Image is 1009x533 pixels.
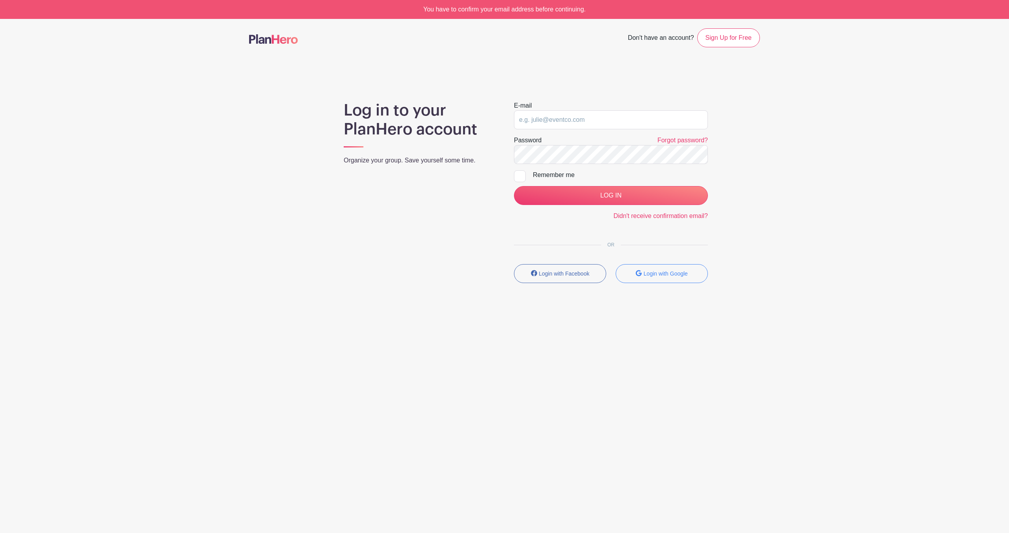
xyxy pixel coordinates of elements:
input: e.g. julie@eventco.com [514,110,708,129]
small: Login with Facebook [539,270,589,277]
a: Didn't receive confirmation email? [613,212,708,219]
a: Forgot password? [657,137,708,143]
small: Login with Google [644,270,688,277]
span: Don't have an account? [628,30,694,47]
div: Remember me [533,170,708,180]
button: Login with Google [616,264,708,283]
label: E-mail [514,101,532,110]
h1: Log in to your PlanHero account [344,101,495,139]
img: logo-507f7623f17ff9eddc593b1ce0a138ce2505c220e1c5a4e2b4648c50719b7d32.svg [249,34,298,44]
a: Sign Up for Free [697,28,760,47]
label: Password [514,136,542,145]
span: OR [601,242,621,248]
input: LOG IN [514,186,708,205]
p: Organize your group. Save yourself some time. [344,156,495,165]
button: Login with Facebook [514,264,606,283]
